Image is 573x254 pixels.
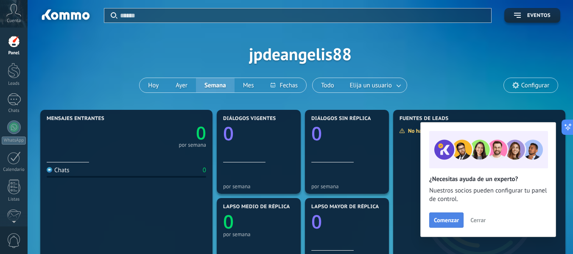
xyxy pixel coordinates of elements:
span: Nuestros socios pueden configurar tu panel de control. [429,187,547,204]
div: por semana [223,231,294,237]
text: 0 [223,120,234,146]
div: Chats [47,166,70,174]
span: Fuentes de leads [400,116,449,122]
button: Hoy [140,78,167,92]
div: Chats [2,108,26,114]
h2: ¿Necesitas ayuda de un experto? [429,175,547,183]
div: por semana [311,183,383,190]
span: Diálogos sin réplica [311,116,371,122]
button: Todo [313,78,343,92]
img: Chats [47,167,52,173]
div: 0 [203,166,206,174]
div: Listas [2,197,26,202]
text: 0 [196,121,206,145]
text: 0 [223,209,234,234]
span: Elija un usuario [348,80,394,91]
span: Configurar [521,82,549,89]
button: Mes [235,78,263,92]
button: Comenzar [429,212,464,228]
span: Comenzar [434,217,459,223]
span: Lapso mayor de réplica [311,204,379,210]
span: Cuenta [7,18,21,24]
button: Ayer [167,78,196,92]
span: Lapso medio de réplica [223,204,290,210]
button: Fechas [262,78,306,92]
text: 0 [311,209,322,234]
span: Diálogos vigentes [223,116,276,122]
div: WhatsApp [2,137,26,145]
button: Semana [196,78,235,92]
a: 0 [126,121,206,145]
button: Cerrar [467,214,489,226]
div: No hay suficientes datos para mostrar [399,127,502,134]
span: Eventos [527,13,551,19]
div: por semana [223,183,294,190]
div: Panel [2,50,26,56]
button: Elija un usuario [343,78,407,92]
div: por semana [179,143,206,147]
div: Calendario [2,167,26,173]
span: Mensajes entrantes [47,116,104,122]
text: 0 [311,120,322,146]
button: Eventos [504,8,560,23]
div: Leads [2,81,26,87]
span: Cerrar [470,217,486,223]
